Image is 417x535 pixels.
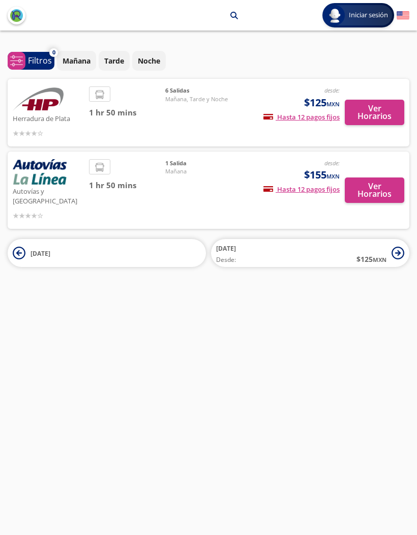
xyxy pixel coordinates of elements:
button: Tarde [99,51,130,71]
span: 1 hr 50 mins [89,180,165,191]
em: desde: [324,86,340,94]
p: Filtros [28,54,52,67]
p: Noche [138,55,160,66]
button: back [8,7,25,24]
p: Autovías y [GEOGRAPHIC_DATA] [13,185,84,206]
span: Hasta 12 pagos fijos [263,112,340,122]
small: MXN [326,172,340,180]
button: Mañana [57,51,96,71]
span: $ 125 [356,254,386,264]
span: [DATE] [216,244,236,253]
span: Iniciar sesión [345,10,392,20]
span: Mañana [165,167,236,176]
span: $155 [304,167,340,183]
p: Tarde [104,55,124,66]
button: 0Filtros [8,52,54,70]
em: desde: [324,159,340,167]
span: Mañana, Tarde y Noche [165,95,236,104]
p: Jilotepec [193,10,223,21]
button: Ver Horarios [345,100,404,125]
span: Hasta 12 pagos fijos [263,185,340,194]
small: MXN [373,256,386,263]
button: [DATE]Desde:$125MXN [211,239,409,267]
p: Mañana [63,55,91,66]
button: Noche [132,51,166,71]
img: Autovías y La Línea [13,159,67,185]
button: [DATE] [8,239,206,267]
span: 1 Salida [165,159,236,168]
span: 1 hr 50 mins [89,107,165,118]
span: [DATE] [31,249,50,258]
img: Herradura de Plata [13,86,64,112]
small: MXN [326,100,340,108]
span: Desde: [216,255,236,264]
button: Ver Horarios [345,177,404,203]
button: English [397,9,409,22]
p: Herradura de Plata [13,112,84,124]
span: 6 Salidas [165,86,236,95]
span: 0 [52,48,55,57]
p: [GEOGRAPHIC_DATA] [108,10,180,21]
span: $125 [304,95,340,110]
